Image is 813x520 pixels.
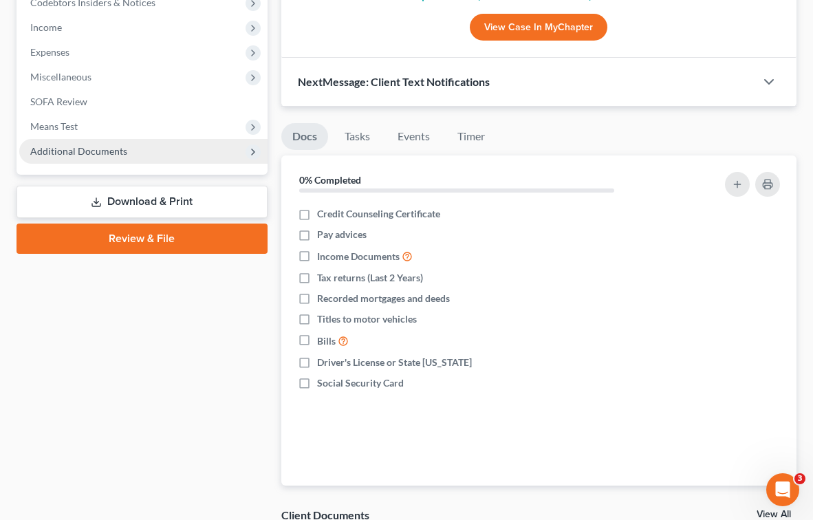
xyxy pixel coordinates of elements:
[30,71,91,83] span: Miscellaneous
[317,207,440,221] span: Credit Counseling Certificate
[281,123,328,150] a: Docs
[30,145,127,157] span: Additional Documents
[317,228,367,241] span: Pay advices
[757,510,791,519] a: View All
[766,473,799,506] iframe: Intercom live chat
[30,120,78,132] span: Means Test
[794,473,805,484] span: 3
[317,292,450,305] span: Recorded mortgages and deeds
[30,21,62,33] span: Income
[19,89,268,114] a: SOFA Review
[317,271,423,285] span: Tax returns (Last 2 Years)
[317,250,400,263] span: Income Documents
[299,174,361,186] strong: 0% Completed
[334,123,381,150] a: Tasks
[317,356,472,369] span: Driver's License or State [US_STATE]
[317,334,336,348] span: Bills
[470,14,607,41] a: View Case in MyChapter
[30,46,69,58] span: Expenses
[317,312,417,326] span: Titles to motor vehicles
[317,376,404,390] span: Social Security Card
[30,96,87,107] span: SOFA Review
[17,186,268,218] a: Download & Print
[17,224,268,254] a: Review & File
[446,123,496,150] a: Timer
[387,123,441,150] a: Events
[298,75,490,88] span: NextMessage: Client Text Notifications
